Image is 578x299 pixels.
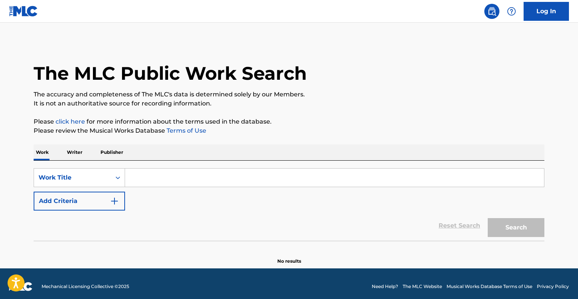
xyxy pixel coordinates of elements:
form: Search Form [34,168,544,241]
img: MLC Logo [9,6,38,17]
a: Privacy Policy [537,283,569,290]
p: Please for more information about the terms used in the database. [34,117,544,126]
p: It is not an authoritative source for recording information. [34,99,544,108]
a: Need Help? [372,283,398,290]
p: Please review the Musical Works Database [34,126,544,135]
p: Writer [65,144,85,160]
a: Terms of Use [165,127,206,134]
p: The accuracy and completeness of The MLC's data is determined solely by our Members. [34,90,544,99]
p: Publisher [98,144,125,160]
img: help [507,7,516,16]
a: Log In [524,2,569,21]
button: Add Criteria [34,192,125,211]
img: search [487,7,496,16]
span: Mechanical Licensing Collective © 2025 [42,283,129,290]
h1: The MLC Public Work Search [34,62,307,85]
a: click here [56,118,85,125]
div: Work Title [39,173,107,182]
a: Musical Works Database Terms of Use [447,283,532,290]
p: Work [34,144,51,160]
a: The MLC Website [403,283,442,290]
p: No results [277,249,301,265]
iframe: Chat Widget [540,263,578,299]
img: 9d2ae6d4665cec9f34b9.svg [110,197,119,206]
div: Help [504,4,519,19]
a: Public Search [484,4,499,19]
